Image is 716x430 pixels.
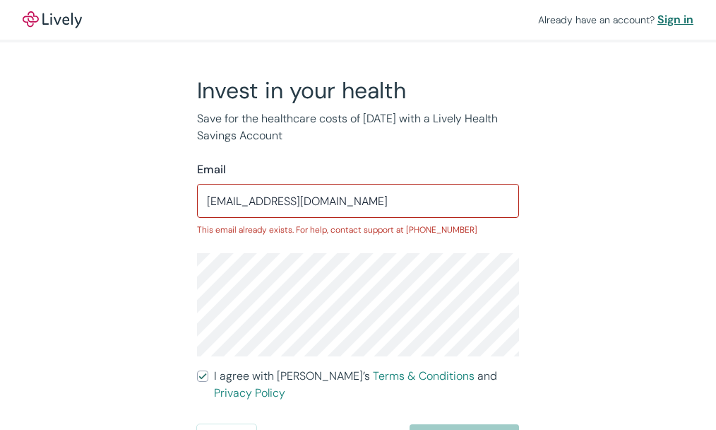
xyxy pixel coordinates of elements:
[197,110,519,144] p: Save for the healthcare costs of [DATE] with a Lively Health Savings Account
[23,11,82,28] a: LivelyLively
[538,11,693,28] div: Already have an account?
[23,11,82,28] img: Lively
[657,11,693,28] a: Sign in
[373,368,475,383] a: Terms & Conditions
[197,161,226,178] label: Email
[197,76,519,105] h2: Invest in your health
[214,368,519,402] span: I agree with [PERSON_NAME]’s and
[214,385,285,400] a: Privacy Policy
[197,223,519,236] p: This email already exists. For help, contact support at [PHONE_NUMBER]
